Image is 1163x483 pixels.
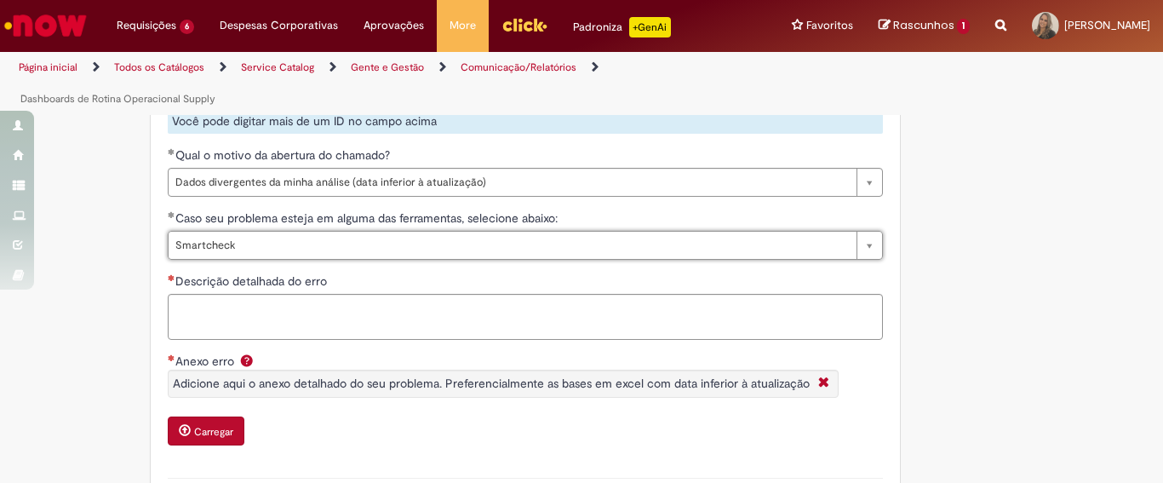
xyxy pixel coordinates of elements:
[20,92,215,106] a: Dashboards de Rotina Operacional Supply
[175,273,330,289] span: Descrição detalhada do erro
[175,354,238,369] span: Anexo erro
[168,294,883,340] textarea: Descrição detalhada do erro
[175,169,848,196] span: Dados divergentes da minha análise (data inferior à atualização)
[168,108,883,134] div: Você pode digitar mais de um ID no campo acima
[629,17,671,37] p: +GenAi
[241,60,314,74] a: Service Catalog
[501,12,547,37] img: click_logo_yellow_360x200.png
[13,52,763,115] ul: Trilhas de página
[450,17,476,34] span: More
[175,232,848,259] span: Smartcheck
[1064,18,1150,32] span: [PERSON_NAME]
[168,274,175,281] span: Necessários
[19,60,77,74] a: Página inicial
[351,60,424,74] a: Gente e Gestão
[237,354,257,367] span: Ajuda para Anexo erro
[168,148,175,155] span: Obrigatório Preenchido
[180,20,194,34] span: 6
[194,425,233,439] small: Carregar
[168,417,244,446] button: Carregar anexo de Anexo erro Required
[175,147,393,163] span: Qual o motivo da abertura do chamado?
[220,17,338,34] span: Despesas Corporativas
[957,19,970,34] span: 1
[364,17,424,34] span: Aprovações
[175,210,561,226] span: Caso seu problema esteja em alguma das ferramentas, selecione abaixo:
[461,60,576,74] a: Comunicação/Relatórios
[2,9,89,43] img: ServiceNow
[814,375,834,393] i: Fechar More information Por question_anexo_erro
[168,354,175,361] span: Necessários
[806,17,853,34] span: Favoritos
[114,60,204,74] a: Todos os Catálogos
[117,17,176,34] span: Requisições
[173,376,810,391] span: Adicione aqui o anexo detalhado do seu problema. Preferencialmente as bases em excel com data inf...
[573,17,671,37] div: Padroniza
[168,211,175,218] span: Obrigatório Preenchido
[879,18,970,34] a: Rascunhos
[893,17,954,33] span: Rascunhos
